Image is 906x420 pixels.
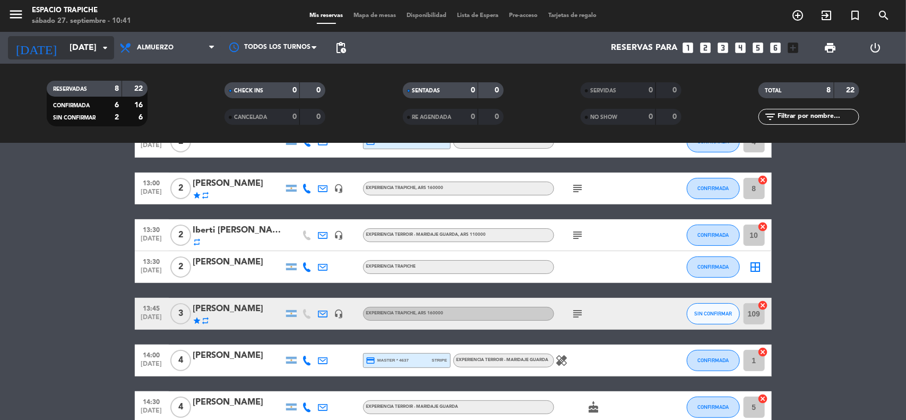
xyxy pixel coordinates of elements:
span: SERVIDAS [590,88,616,93]
span: [DATE] [139,142,165,154]
button: CONFIRMADA [687,256,740,278]
i: looks_two [699,41,713,55]
div: sábado 27. septiembre - 10:41 [32,16,131,27]
span: Reservas para [611,43,678,53]
i: [DATE] [8,36,64,59]
i: star [193,191,202,200]
span: CONFIRMADA [697,404,729,410]
i: looks_6 [769,41,783,55]
span: 13:30 [139,255,165,267]
span: 2 [170,225,191,246]
strong: 16 [134,101,145,109]
i: cancel [758,393,769,404]
div: [PERSON_NAME] [193,349,283,363]
span: 2 [170,256,191,278]
span: CHECK INS [234,88,263,93]
span: Experiencia Trapiche [366,264,416,269]
strong: 22 [134,85,145,92]
span: NO SHOW [590,115,617,120]
i: add_circle_outline [791,9,804,22]
i: credit_card [366,356,376,365]
span: SIN CONFIRMAR [53,115,96,121]
i: headset_mic [334,184,344,193]
span: stripe [432,357,447,364]
i: star [193,316,202,325]
i: healing [556,354,568,367]
span: 4 [170,350,191,371]
span: Experiencia Trapiche [366,186,444,190]
i: border_all [749,261,762,273]
div: Iberti [PERSON_NAME] y [PERSON_NAME] [193,224,283,237]
strong: 0 [672,87,679,94]
button: CONFIRMADA [687,350,740,371]
i: cancel [758,175,769,185]
i: add_box [787,41,800,55]
span: [DATE] [139,314,165,326]
i: subject [572,229,584,242]
span: pending_actions [334,41,347,54]
span: master * 4637 [366,356,409,365]
span: , ARS 110000 [459,233,486,237]
i: looks_3 [717,41,730,55]
span: 13:30 [139,223,165,235]
i: headset_mic [334,309,344,319]
i: arrow_drop_down [99,41,111,54]
span: CONFIRMADA [697,264,729,270]
strong: 0 [292,87,297,94]
i: looks_5 [752,41,765,55]
strong: 0 [317,113,323,121]
span: SIN CONFIRMAR [694,311,732,316]
span: RE AGENDADA [412,115,452,120]
div: [PERSON_NAME] [193,302,283,316]
strong: 8 [115,85,119,92]
i: menu [8,6,24,22]
span: , ARS 160000 [416,186,444,190]
strong: 0 [471,113,475,121]
span: Experiencia Terroir - Maridaje Guarda [456,358,549,362]
button: CONFIRMADA [687,225,740,246]
span: print [824,41,836,54]
button: CONFIRMADA [687,178,740,199]
span: RESERVADAS [53,87,87,92]
div: [PERSON_NAME] [193,177,283,191]
span: 2 [170,178,191,199]
div: [PERSON_NAME] [193,396,283,409]
span: Experiencia Terroir - Maridaje Guarda [366,233,486,237]
strong: 0 [495,113,501,121]
strong: 0 [495,87,501,94]
strong: 6 [139,114,145,121]
i: looks_4 [734,41,748,55]
span: Disponibilidad [401,13,452,19]
span: Pre-acceso [504,13,543,19]
i: cancel [758,300,769,311]
strong: 22 [847,87,857,94]
span: Almuerzo [137,44,174,52]
span: Mis reservas [304,13,348,19]
i: filter_list [764,110,776,123]
i: repeat [202,191,210,200]
span: Tarjetas de regalo [543,13,602,19]
i: power_settings_new [869,41,882,54]
div: Espacio Trapiche [32,5,131,16]
span: [DATE] [139,267,165,279]
span: Lista de Espera [452,13,504,19]
span: 14:30 [139,395,165,407]
span: Experiencia Trapiche [366,311,444,315]
strong: 0 [317,87,323,94]
strong: 0 [292,113,297,121]
span: SENTADAS [412,88,441,93]
i: search [877,9,890,22]
span: [DATE] [139,361,165,373]
i: cancel [758,221,769,232]
span: CONFIRMADA [697,185,729,191]
strong: 0 [649,113,653,121]
strong: 8 [827,87,831,94]
i: repeat [202,316,210,325]
span: [DATE] [139,188,165,201]
span: 3 [170,303,191,324]
span: 4 [170,397,191,418]
span: , ARS 160000 [416,311,444,315]
span: TOTAL [765,88,781,93]
strong: 0 [471,87,475,94]
span: Mapa de mesas [348,13,401,19]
